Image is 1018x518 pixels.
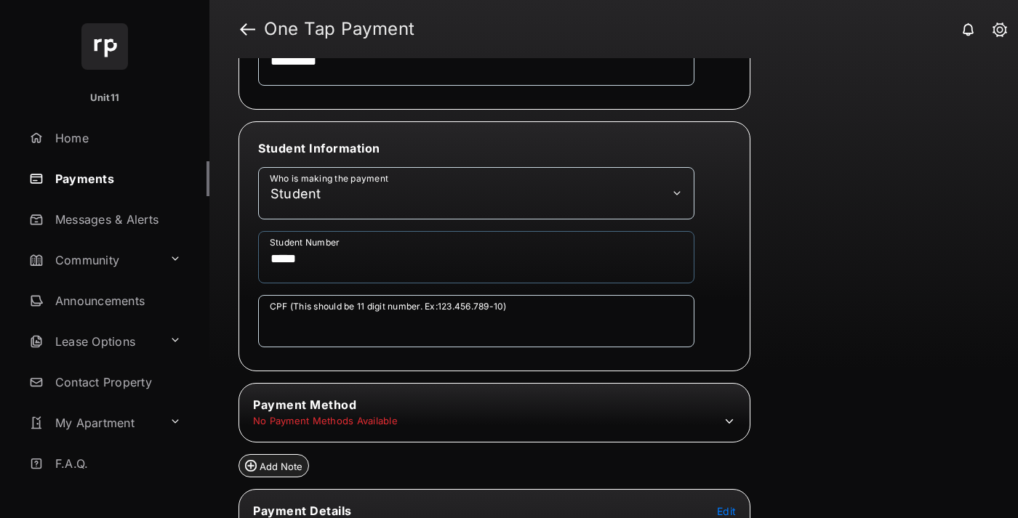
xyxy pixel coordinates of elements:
a: Home [23,121,209,155]
a: Messages & Alerts [23,202,209,237]
button: Edit [717,503,736,518]
a: Lease Options [23,324,164,359]
span: Edit [717,505,736,517]
a: Announcements [23,283,209,318]
p: Unit11 [90,91,120,105]
span: Student Information [258,141,380,155]
a: F.A.Q. [23,446,209,481]
img: svg+xml;base64,PHN2ZyB4bWxucz0iaHR0cDovL3d3dy53My5vcmcvMjAwMC9zdmciIHdpZHRoPSI2NCIgaGVpZ2h0PSI2NC... [81,23,128,70]
span: Payment Method [253,397,356,412]
a: My Apartment [23,405,164,440]
a: Contact Property [23,365,209,400]
td: No Payment Methods Available [252,414,398,427]
a: Payments [23,161,209,196]
button: Add Note [239,454,309,477]
strong: One Tap Payment [264,20,415,38]
span: Payment Details [253,503,352,518]
a: Community [23,243,164,278]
